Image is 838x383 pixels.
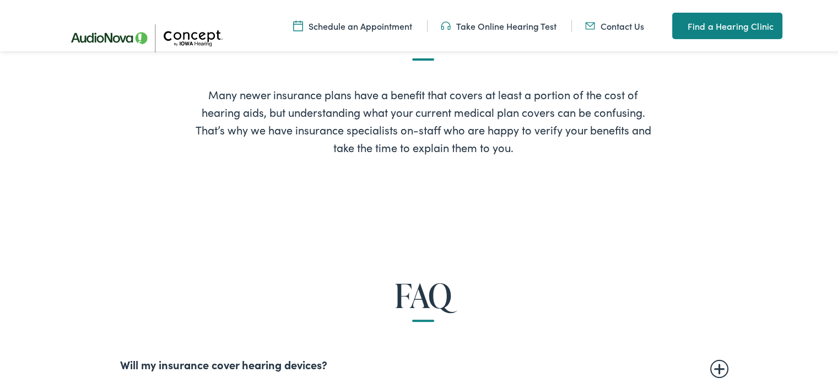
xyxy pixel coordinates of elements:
[441,18,451,30] img: utility icon
[293,18,412,30] a: Schedule an Appointment
[293,18,303,30] img: A calendar icon to schedule an appointment at Concept by Iowa Hearing.
[441,18,556,30] a: Take Online Hearing Test
[672,11,782,37] a: Find a Hearing Clinic
[120,356,726,369] summary: Will my insurance cover hearing devices?
[585,18,595,30] img: utility icon
[672,18,682,31] img: utility icon
[41,276,805,312] h2: FAQ
[585,18,644,30] a: Contact Us
[193,67,653,165] div: Many newer insurance plans have a benefit that covers at least a portion of the cost of hearing a...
